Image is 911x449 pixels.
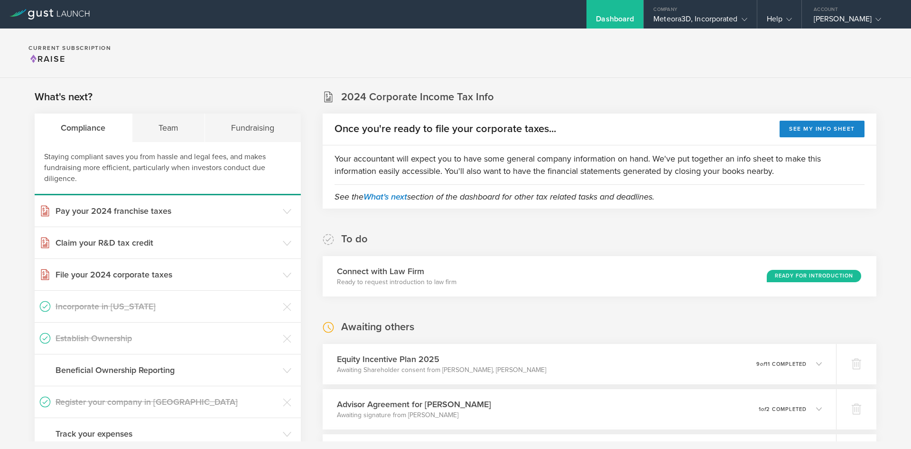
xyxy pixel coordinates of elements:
div: Dashboard [596,14,634,29]
div: Ready for Introduction [767,270,861,282]
span: Raise [28,54,65,64]
h3: Connect with Law Firm [337,265,456,277]
h2: To do [341,232,368,246]
em: See the section of the dashboard for other tax related tasks and deadlines. [335,191,654,202]
h3: Pay your 2024 franchise taxes [56,205,278,217]
p: 9 11 completed [756,362,807,367]
h3: Claim your R&D tax credit [56,237,278,249]
h3: Track your expenses [56,428,278,440]
h3: Register your company in [GEOGRAPHIC_DATA] [56,396,278,408]
p: Your accountant will expect you to have some general company information on hand. We've put toget... [335,153,865,177]
h2: What's next? [35,90,93,104]
div: Team [132,114,205,142]
h3: Beneficial Ownership Reporting [56,364,278,376]
div: Fundraising [205,114,301,142]
em: of [761,406,766,412]
div: Help [767,14,792,29]
h3: Incorporate in [US_STATE] [56,300,278,313]
div: [PERSON_NAME] [814,14,894,29]
h3: Equity Incentive Plan 2025 [337,353,546,365]
h2: Current Subscription [28,45,111,51]
div: Compliance [35,114,132,142]
p: 1 2 completed [759,407,807,412]
h2: Once you're ready to file your corporate taxes... [335,122,556,136]
em: of [760,361,765,367]
p: Awaiting Shareholder consent from [PERSON_NAME], [PERSON_NAME] [337,365,546,375]
h2: Awaiting others [341,320,414,334]
h3: File your 2024 corporate taxes [56,268,278,281]
h3: Advisor Agreement for [PERSON_NAME] [337,398,491,411]
button: See my info sheet [780,121,865,137]
p: Awaiting signature from [PERSON_NAME] [337,411,491,420]
h3: Establish Ownership [56,332,278,344]
h2: 2024 Corporate Income Tax Info [341,90,494,104]
div: Meteora3D, Incorporated [653,14,747,29]
div: Connect with Law FirmReady to request introduction to law firmReady for Introduction [323,256,876,296]
a: What's next [363,191,407,202]
div: Staying compliant saves you from hassle and legal fees, and makes fundraising more efficient, par... [35,142,301,195]
p: Ready to request introduction to law firm [337,277,456,287]
iframe: Chat Widget [864,403,911,449]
